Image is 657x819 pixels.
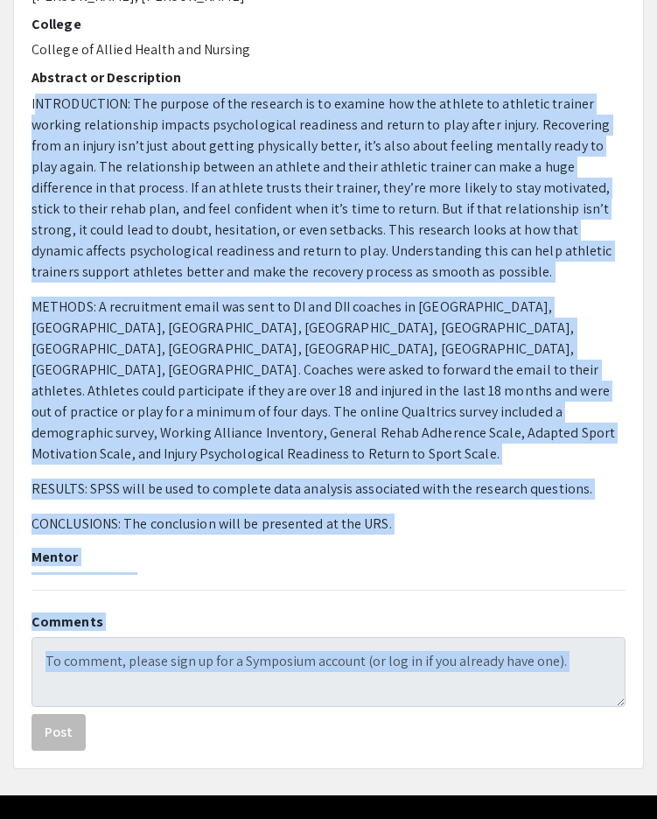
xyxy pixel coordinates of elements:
button: Post [31,714,86,751]
h2: College [31,16,626,32]
p: College of Allied Health and Nursing [31,39,626,60]
h2: Comments [31,613,626,630]
h2: Mentor [31,549,626,565]
p: [PERSON_NAME] [31,572,626,593]
p: RESULTS: SPSS will be used to complete data analysis associated with the research questions. [31,479,626,500]
h2: Abstract or Description [31,69,626,86]
p: METHODS: A recruitment email was sent to DI and DII coaches in [GEOGRAPHIC_DATA], [GEOGRAPHIC_DAT... [31,297,626,465]
iframe: Chat [13,740,74,806]
p: INTRODUCTION: The purpose of the research is to examine how the athlete to athletic trainer worki... [31,94,626,283]
p: CONCLUSIONS: The conclusion will be presented at the URS. [31,514,626,535]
